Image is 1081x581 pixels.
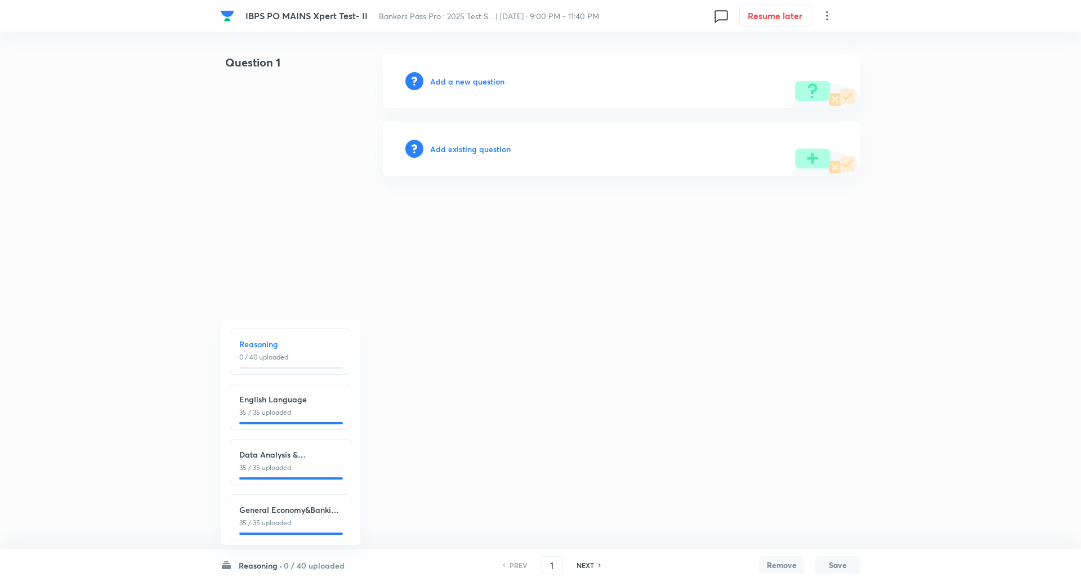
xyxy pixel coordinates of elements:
h6: NEXT [577,560,594,570]
h4: Question 1 [221,54,347,80]
h6: Add a new question [430,76,504,87]
h6: 0 / 40 uploaded [284,560,345,571]
p: 35 / 35 uploaded [239,463,342,473]
span: Bankers Pass Pro : 2025 Test S... | [DATE] · 9:00 PM - 11:40 PM [379,11,599,21]
span: IBPS PO MAINS Xpert Test- II [245,10,368,21]
h6: Reasoning · [239,560,282,571]
h6: Data Analysis & Interpretation [239,449,342,460]
button: Resume later [739,5,811,27]
h6: PREV [510,560,527,570]
h6: General Economy&Banking Awareness [239,504,342,516]
h6: Add existing question [430,143,511,155]
p: 35 / 35 uploaded [239,518,342,528]
button: Remove [759,556,804,574]
p: 35 / 35 uploaded [239,407,342,418]
p: 0 / 40 uploaded [239,352,342,362]
img: Company Logo [221,9,234,23]
h6: English Language [239,393,342,405]
button: Save [815,556,860,574]
a: Company Logo [221,9,236,23]
h6: Reasoning [239,338,342,350]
